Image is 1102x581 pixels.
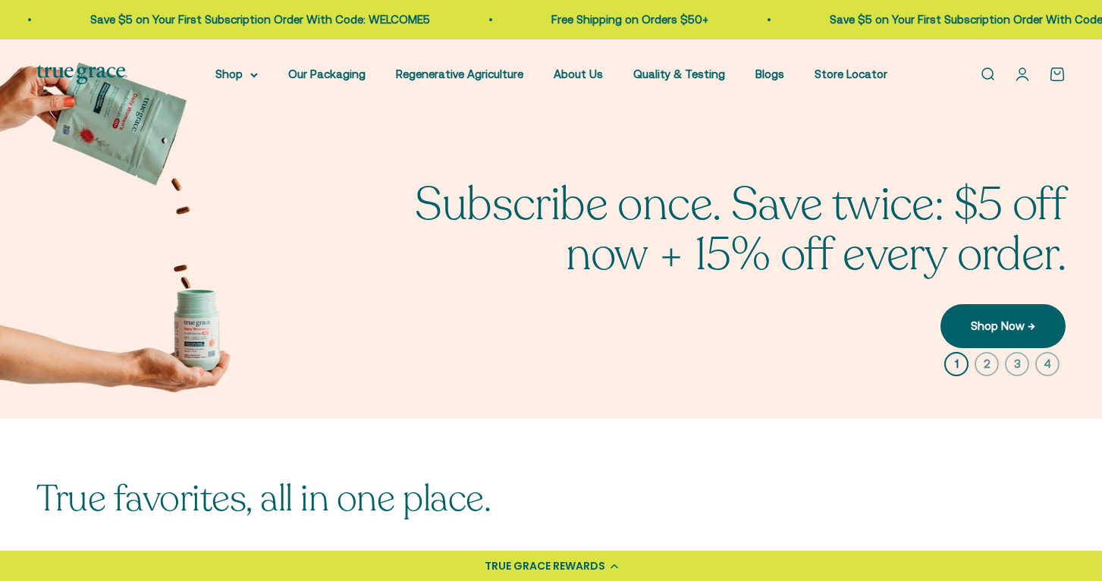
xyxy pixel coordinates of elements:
button: 4 [1035,352,1060,376]
split-lines: Subscribe once. Save twice: $5 off now + 15% off every order. [415,174,1066,286]
button: 3 [1005,352,1029,376]
p: Save $5 on Your First Subscription Order With Code: WELCOME5 [89,11,429,29]
a: About Us [554,68,603,80]
a: Free Shipping on Orders $50+ [550,13,707,26]
a: Regenerative Agriculture [396,68,523,80]
button: 1 [944,352,969,376]
summary: Shop [215,65,258,83]
a: Blogs [755,68,784,80]
split-lines: True favorites, all in one place. [36,474,491,523]
button: 2 [975,352,999,376]
a: Our Packaging [288,68,366,80]
a: Shop Now → [940,304,1066,348]
div: TRUE GRACE REWARDS [485,558,605,574]
a: Quality & Testing [633,68,725,80]
a: Store Locator [815,68,887,80]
